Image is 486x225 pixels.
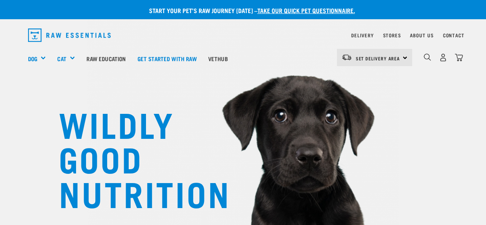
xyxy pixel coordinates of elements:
a: take our quick pet questionnaire. [257,8,355,12]
a: Contact [443,34,464,37]
a: Dog [28,54,37,63]
h1: WILDLY GOOD NUTRITION [59,106,212,210]
img: Raw Essentials Logo [28,28,111,42]
a: About Us [410,34,433,37]
a: Raw Education [81,43,131,74]
span: Set Delivery Area [356,57,400,60]
img: user.png [439,53,447,62]
a: Stores [383,34,401,37]
a: Vethub [202,43,234,74]
a: Delivery [351,34,373,37]
img: van-moving.png [342,54,352,61]
nav: dropdown navigation [22,25,464,45]
a: Cat [57,54,66,63]
a: Get started with Raw [132,43,202,74]
img: home-icon@2x.png [455,53,463,62]
img: home-icon-1@2x.png [424,53,431,61]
